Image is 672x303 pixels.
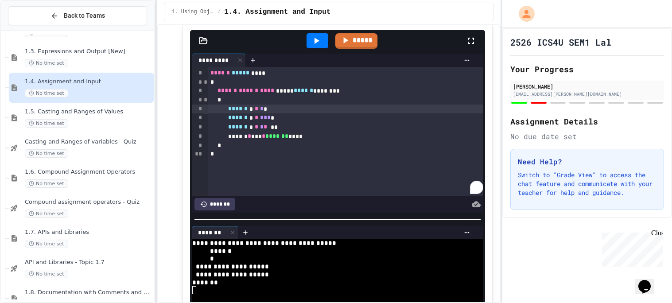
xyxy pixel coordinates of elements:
div: [EMAIL_ADDRESS][PERSON_NAME][DOMAIN_NAME] [513,91,661,97]
h1: 2526 ICS4U SEM1 Lal [510,36,611,48]
span: No time set [25,59,68,67]
span: No time set [25,210,68,218]
span: 1.8. Documentation with Comments and Preconditions [25,289,152,296]
div: Chat with us now!Close [4,4,61,56]
span: 1. Using Objects and Methods [171,8,214,16]
span: / [218,8,221,16]
button: Back to Teams [8,6,147,25]
span: No time set [25,89,68,97]
p: Switch to "Grade View" to access the chat feature and communicate with your teacher for help and ... [518,171,656,197]
iframe: chat widget [635,268,663,294]
span: 1.3. Expressions and Output [New] [25,48,152,55]
span: No time set [25,149,68,158]
iframe: chat widget [598,229,663,267]
span: No time set [25,119,68,128]
div: No due date set [510,131,664,142]
span: 1.4. Assignment and Input [25,78,152,85]
span: 1.6. Compound Assignment Operators [25,168,152,176]
div: [PERSON_NAME] [513,82,661,90]
div: My Account [509,4,537,24]
span: Compound assignment operators - Quiz [25,198,152,206]
span: No time set [25,240,68,248]
span: 1.5. Casting and Ranges of Values [25,108,152,116]
span: No time set [25,270,68,278]
h2: Assignment Details [510,115,664,128]
span: 1.7. APIs and Libraries [25,229,152,236]
h3: Need Help? [518,156,656,167]
h2: Your Progress [510,63,664,75]
span: 1.4. Assignment and Input [224,7,330,17]
span: API and Libraries - Topic 1.7 [25,259,152,266]
span: Back to Teams [64,11,105,20]
span: No time set [25,179,68,188]
div: To enrich screen reader interactions, please activate Accessibility in Grammarly extension settings [208,67,483,196]
span: Casting and Ranges of variables - Quiz [25,138,152,146]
